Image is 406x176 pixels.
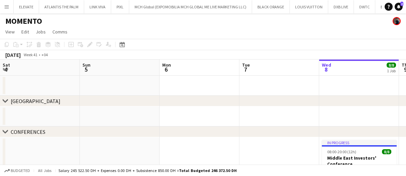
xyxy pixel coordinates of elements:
span: Jobs [36,29,46,35]
span: All jobs [37,168,53,173]
div: +04 [41,52,48,57]
div: CONFERENCES [11,128,45,135]
h3: Middle East Investors' Conference [322,155,397,167]
div: 1 Job [387,68,396,73]
app-user-avatar: Mohamed Arafa [393,17,401,25]
div: Salary 245 522.50 DH + Expenses 0.00 DH + Subsistence 850.00 DH = [58,168,237,173]
button: ELEVATE [14,0,39,13]
span: 8 [321,66,331,73]
button: BLACK ORANGE [252,0,290,13]
span: Sun [82,62,90,68]
span: 08:00-20:00 (12h) [327,149,356,154]
span: 8/8 [387,63,396,68]
h1: MOMENTO [5,16,42,26]
span: Mon [162,62,171,68]
span: Edit [21,29,29,35]
span: Tue [242,62,250,68]
span: Comms [52,29,67,35]
button: Budgeted [3,167,31,174]
a: Edit [19,27,32,36]
button: DWTC [354,0,375,13]
div: [GEOGRAPHIC_DATA] [11,98,60,104]
a: View [3,27,17,36]
span: 2 [400,2,403,6]
div: [DATE] [5,52,21,58]
span: View [5,29,15,35]
span: 7 [241,66,250,73]
a: 2 [395,3,403,11]
button: PIXL [111,0,129,13]
span: 5 [81,66,90,73]
button: MCH Global (EXPOMOBILIA MCH GLOBAL ME LIVE MARKETING LLC) [129,0,252,13]
button: LOUIS VUITTON [290,0,328,13]
span: Budgeted [11,168,30,173]
span: 8/8 [382,149,391,154]
a: Comms [50,27,70,36]
button: ATLANTIS THE PALM [39,0,84,13]
div: In progress [322,140,397,145]
span: Sat [3,62,10,68]
button: DXB LIVE [328,0,354,13]
span: Total Budgeted 246 372.50 DH [179,168,237,173]
span: 6 [161,66,171,73]
span: Wed [322,62,331,68]
span: Week 41 [22,52,39,57]
button: LINK VIVA [84,0,111,13]
span: 4 [2,66,10,73]
a: Jobs [33,27,48,36]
